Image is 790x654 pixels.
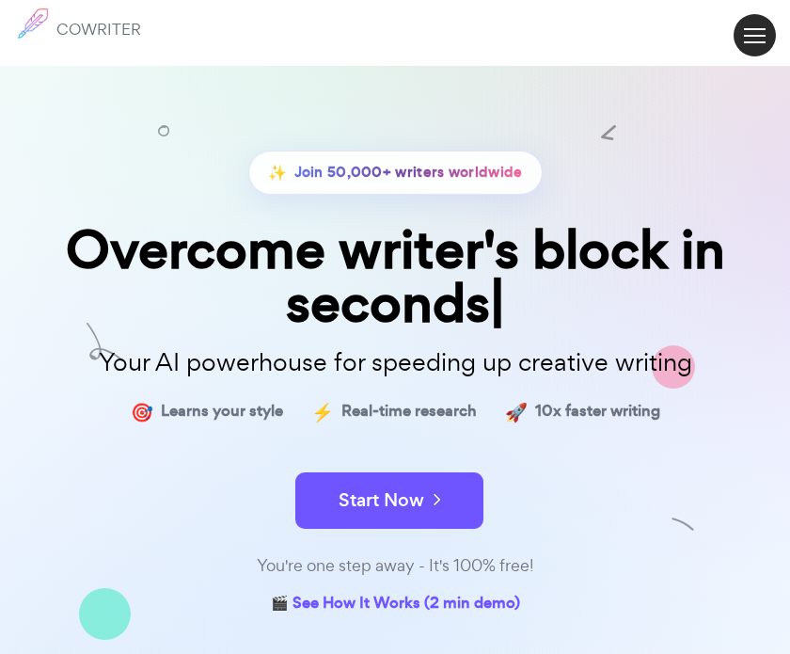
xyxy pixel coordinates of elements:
[131,398,153,425] span: 🎯
[56,21,141,38] h6: COWRITER
[268,159,287,186] span: ✨
[535,398,660,425] span: 10x faster writing
[311,398,334,425] span: ⚡
[294,159,523,186] span: Join 50,000+ writers worldwide
[341,398,477,425] span: Real-time research
[295,472,483,529] button: Start Now
[505,398,528,425] span: 🚀
[161,398,283,425] span: Learns your style
[271,590,520,619] a: 🎬 See How It Works (2 min demo)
